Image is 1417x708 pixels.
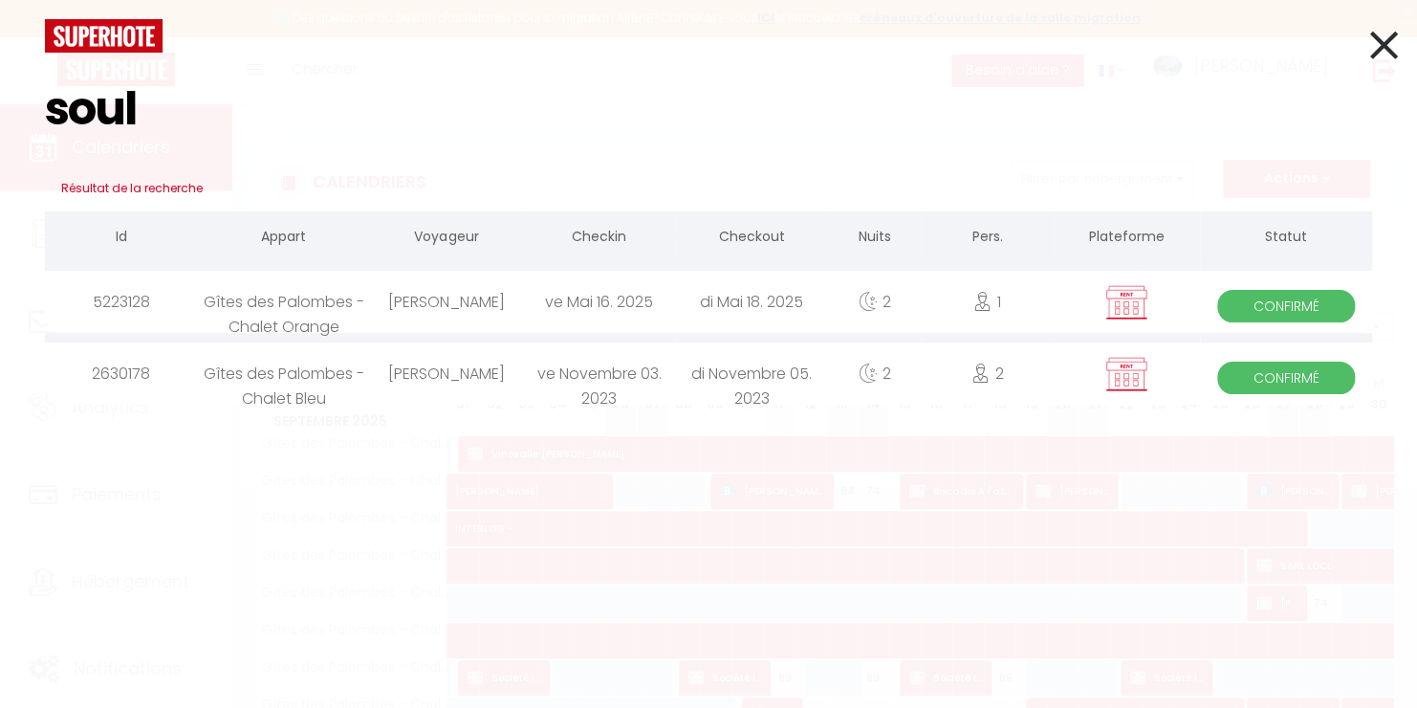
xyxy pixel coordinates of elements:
[45,343,198,405] div: 2630178
[45,53,1372,166] input: Tapez pour rechercher...
[198,343,370,405] div: Gîtes des Palombes - Chalet Bleu
[1102,284,1150,321] img: rent.png
[921,211,1054,266] th: Pers.
[15,8,73,65] button: Ouvrir le widget de chat LiveChat
[45,166,1372,211] h3: Résultat de la recherche
[370,271,523,333] div: [PERSON_NAME]
[1217,290,1355,322] span: Confirmé
[675,271,828,333] div: di Mai 18. 2025
[370,211,523,266] th: Voyageur
[1054,211,1200,266] th: Plateforme
[675,343,828,405] div: di Novembre 05. 2023
[921,271,1054,333] div: 1
[828,343,921,405] div: 2
[45,271,198,333] div: 5223128
[370,343,523,405] div: [PERSON_NAME]
[523,343,676,405] div: ve Novembre 03. 2023
[1102,356,1150,392] img: rent.png
[198,271,370,333] div: Gîtes des Palombes - Chalet Orange
[45,19,163,53] img: logo
[828,211,921,266] th: Nuits
[523,211,676,266] th: Checkin
[45,211,198,266] th: Id
[1217,362,1355,394] span: Confirmé
[675,211,828,266] th: Checkout
[828,271,921,333] div: 2
[1336,622,1403,694] iframe: Chat
[198,211,370,266] th: Appart
[1200,211,1372,266] th: Statut
[523,271,676,333] div: ve Mai 16. 2025
[921,343,1054,405] div: 2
